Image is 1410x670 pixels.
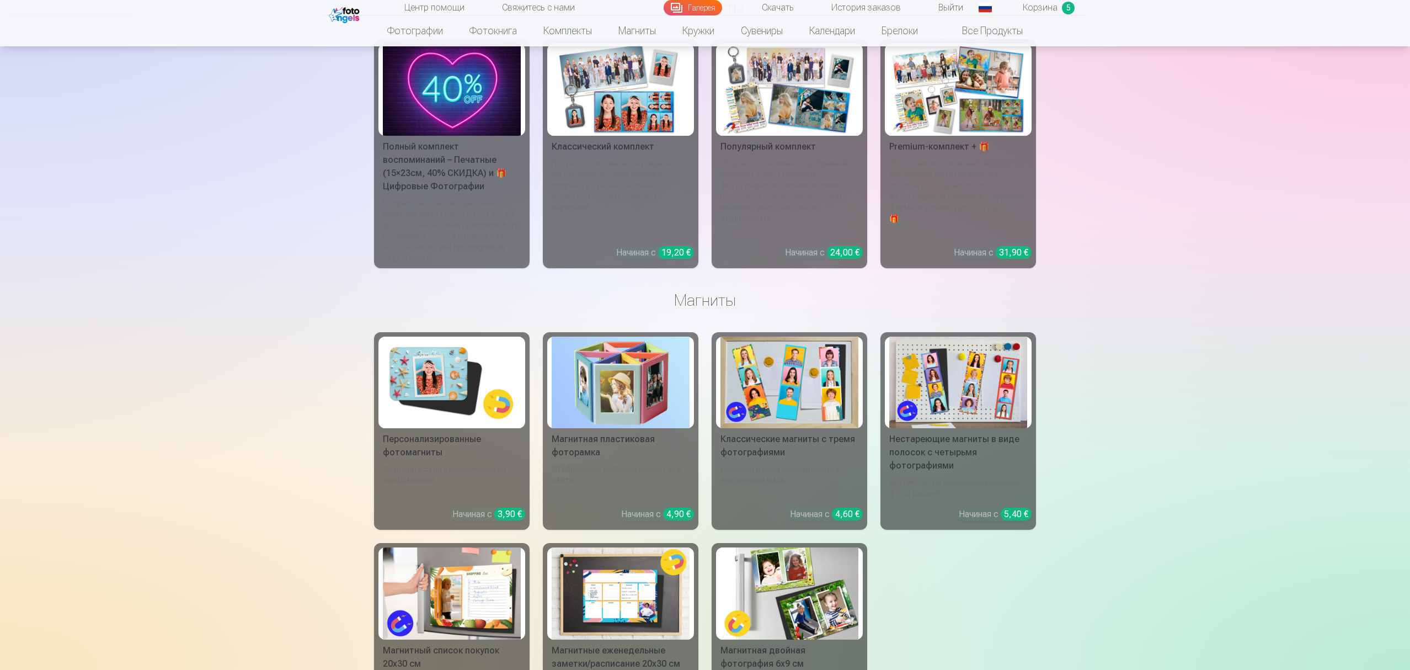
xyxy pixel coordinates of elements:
[378,433,525,459] div: Персонализированные фотомагниты
[547,464,694,499] div: Отображение любимых моментов в цвете
[720,44,858,136] img: Популярный комплект
[716,464,863,499] div: Сохраните свои воспоминания в неизменном виде
[329,4,362,23] img: /fa1
[616,246,694,259] div: Начиная с
[383,547,521,640] img: Магнитный список покупок 20x30 см
[374,39,530,268] a: Полный комплект воспоминаний – Печатные (15×23см, 40% СКИДКА) и 🎁 Цифровые ФотографииПолный компл...
[1023,1,1057,14] span: Корзина
[552,547,690,640] img: Магнитные еженедельные заметки/расписание 20x30 см
[669,15,728,46] a: Кружки
[1062,2,1075,14] span: 5
[885,158,1032,237] div: Этот комплект включает множество интересных фототоваров, а в подарок вы получаете все фотографии ...
[885,477,1032,499] div: Вертикальный виниловый магнит с фотографией
[880,332,1036,530] a: Нестареющие магниты в виде полосок с четырьмя фотографиямиНестареющие магниты в виде полосок с че...
[728,15,796,46] a: Сувениры
[543,332,698,530] a: Магнитная пластиковая фоторамкаМагнитная пластиковая фоторамкаОтображение любимых моментов в цвет...
[827,246,863,259] div: 24,00 €
[552,44,690,136] img: Классический комплект
[954,246,1032,259] div: Начиная с
[378,198,525,264] div: Получите все индивидуальные печатные фото (15×23 см) из вашей фотосессии, а также групповое фото ...
[378,464,525,499] div: Сохраните свои воспоминания на холодильнике
[785,246,863,259] div: Начиная с
[885,433,1032,472] div: Нестареющие магниты в виде полосок с четырьмя фотографиями
[889,337,1027,429] img: Нестареющие магниты в виде полосок с четырьмя фотографиями
[931,15,1036,46] a: Все продукты
[378,140,525,193] div: Полный комплект воспоминаний – Печатные (15×23см, 40% СКИДКА) и 🎁 Цифровые Фотографии
[663,508,694,520] div: 4,90 €
[880,39,1036,268] a: Premium-комплект + 🎁 Premium-комплект + 🎁Этот комплект включает множество интересных фототоваров,...
[716,433,863,459] div: Классические магниты с тремя фотографиями
[552,337,690,429] img: Магнитная пластиковая фоторамка
[547,158,694,237] div: Получите все самые популярные фототовары в одном наборе и сохраните лучшие школьные моменты! Поку...
[996,246,1032,259] div: 31,90 €
[543,39,698,268] a: Классический комплектКлассический комплектПолучите все самые популярные фототовары в одном наборе...
[383,44,521,136] img: Полный комплект воспоминаний – Печатные (15×23см, 40% СКИДКА) и 🎁 Цифровые Фотографии
[374,15,456,46] a: Фотографии
[1001,508,1032,520] div: 5,40 €
[959,508,1032,521] div: Начиная с
[383,337,521,429] img: Персонализированные фотомагниты
[796,15,868,46] a: Календари
[547,140,694,153] div: Классический комплект
[547,433,694,459] div: Магнитная пластиковая фоторамка
[716,158,863,237] div: Получите тщательно подобранный комплект самых любимых фототоваров и сохраните яркие школьные восп...
[530,15,605,46] a: Комплекты
[889,44,1027,136] img: Premium-комплект + 🎁
[658,246,694,259] div: 19,20 €
[452,508,525,521] div: Начиная с
[720,547,858,640] img: Магнитная двойная фотография 6х9 см
[716,140,863,153] div: Популярный комплект
[712,39,867,268] a: Популярный комплектПопулярный комплектПолучите тщательно подобранный комплект самых любимых фотот...
[383,290,1027,310] h3: Магниты
[494,508,525,520] div: 3,90 €
[885,140,1032,153] div: Premium-комплект + 🎁
[374,332,530,530] a: Персонализированные фотомагнитыПерсонализированные фотомагнитыСохраните свои воспоминания на холо...
[456,15,530,46] a: Фотокнига
[712,332,867,530] a: Классические магниты с тремя фотографиямиКлассические магниты с тремя фотографиямиСохраните свои ...
[720,337,858,429] img: Классические магниты с тремя фотографиями
[868,15,931,46] a: Брелоки
[621,508,694,521] div: Начиная с
[832,508,863,520] div: 4,60 €
[790,508,863,521] div: Начиная с
[605,15,669,46] a: Магниты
